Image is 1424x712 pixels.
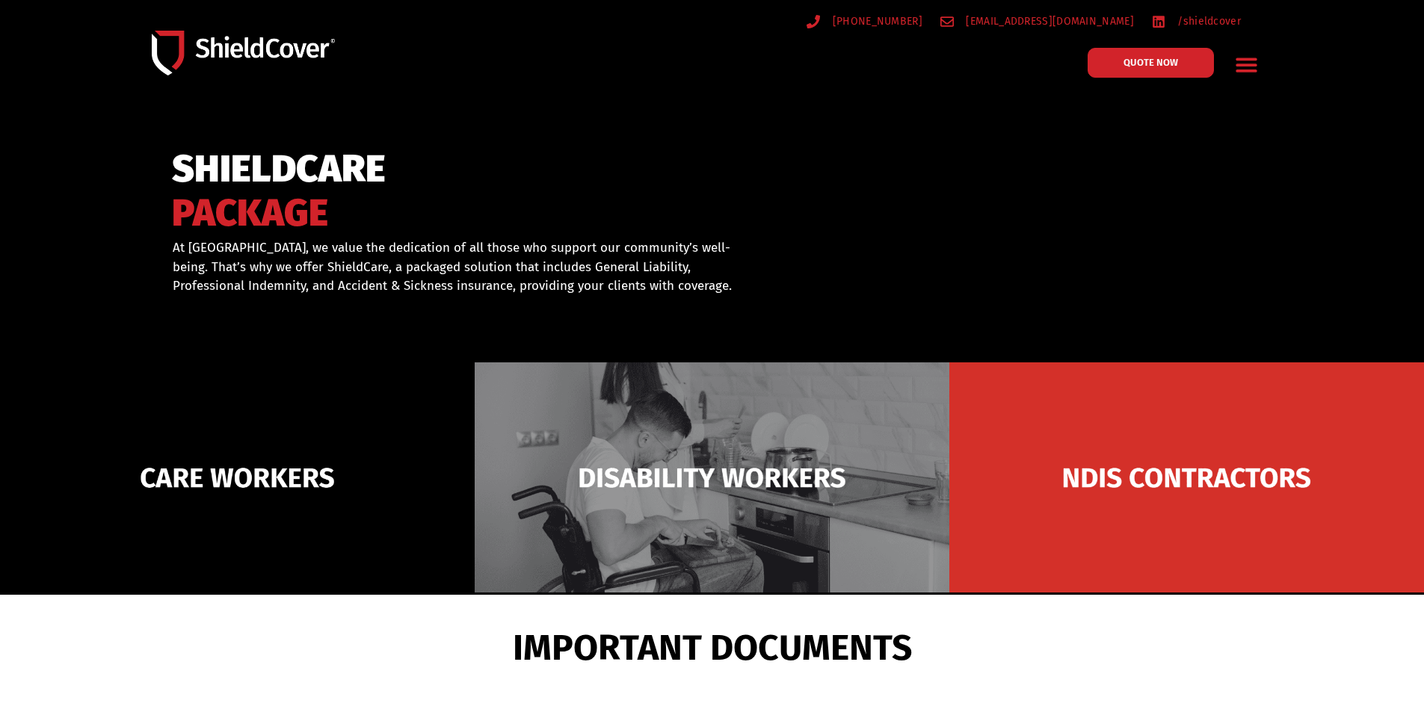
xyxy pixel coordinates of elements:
[1088,48,1214,78] a: QUOTE NOW
[173,238,738,296] p: At [GEOGRAPHIC_DATA], we value the dedication of all those who support our community’s well-being...
[807,12,922,31] a: [PHONE_NUMBER]
[513,634,912,662] span: IMPORTANT DOCUMENTS
[962,12,1133,31] span: [EMAIL_ADDRESS][DOMAIN_NAME]
[152,31,335,75] img: Shield-Cover-Underwriting-Australia-logo-full
[940,12,1134,31] a: [EMAIL_ADDRESS][DOMAIN_NAME]
[829,12,922,31] span: [PHONE_NUMBER]
[1229,47,1264,82] div: Menu Toggle
[172,154,386,185] span: SHIELDCARE
[1152,12,1241,31] a: /shieldcover
[1124,58,1178,67] span: QUOTE NOW
[1174,12,1241,31] span: /shieldcover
